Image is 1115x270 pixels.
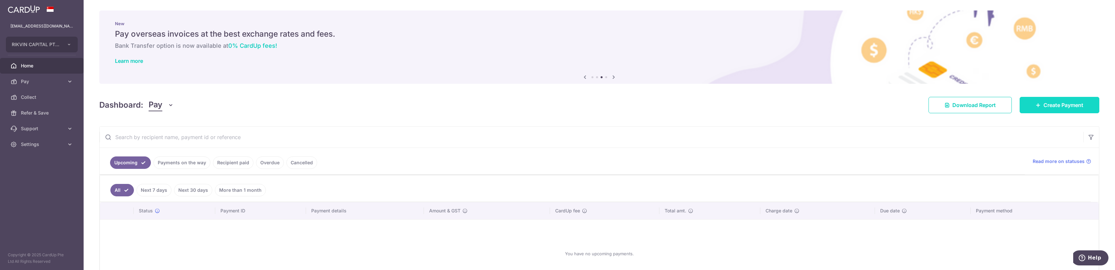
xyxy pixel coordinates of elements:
[115,29,1084,39] h5: Pay overseas invoices at the best exchange rates and fees.
[1033,158,1085,165] span: Read more on statuses
[21,78,64,85] span: Pay
[139,207,153,214] span: Status
[6,37,78,52] button: RIKVIN CAPITAL PTE. LTD.
[10,23,73,29] p: [EMAIL_ADDRESS][DOMAIN_NAME]
[952,101,996,109] span: Download Report
[256,156,284,169] a: Overdue
[1043,101,1083,109] span: Create Payment
[154,156,210,169] a: Payments on the way
[21,63,64,69] span: Home
[21,141,64,148] span: Settings
[1073,250,1108,267] iframe: Opens a widget where you can find more information
[115,58,143,64] a: Learn more
[286,156,317,169] a: Cancelled
[174,184,212,196] a: Next 30 days
[100,127,1083,148] input: Search by recipient name, payment id or reference
[213,156,253,169] a: Recipient paid
[929,97,1012,113] a: Download Report
[99,10,1099,84] img: International Invoice Banner
[21,94,64,100] span: Collect
[8,5,40,13] img: CardUp
[149,99,162,111] span: Pay
[429,207,461,214] span: Amount & GST
[306,202,424,219] th: Payment details
[880,207,900,214] span: Due date
[215,202,306,219] th: Payment ID
[21,125,64,132] span: Support
[110,184,134,196] a: All
[555,207,580,214] span: CardUp fee
[766,207,792,214] span: Charge date
[137,184,171,196] a: Next 7 days
[99,99,143,111] h4: Dashboard:
[1020,97,1099,113] a: Create Payment
[149,99,174,111] button: Pay
[215,184,266,196] a: More than 1 month
[21,110,64,116] span: Refer & Save
[115,21,1084,26] p: New
[12,41,60,48] span: RIKVIN CAPITAL PTE. LTD.
[115,42,1084,50] h6: Bank Transfer option is now available at
[228,42,277,49] span: 0% CardUp fees!
[665,207,686,214] span: Total amt.
[110,156,151,169] a: Upcoming
[1033,158,1091,165] a: Read more on statuses
[971,202,1099,219] th: Payment method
